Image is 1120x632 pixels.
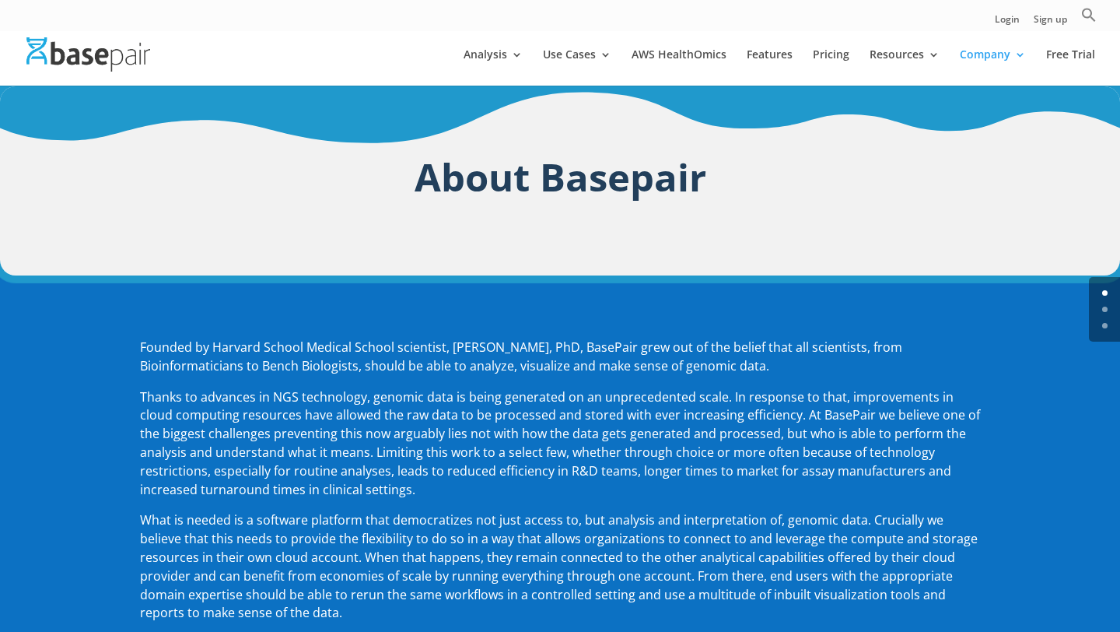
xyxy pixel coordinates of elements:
[1081,7,1097,23] svg: Search
[1034,15,1067,31] a: Sign up
[1081,7,1097,31] a: Search Icon Link
[995,15,1020,31] a: Login
[1046,49,1095,86] a: Free Trial
[140,388,980,498] span: Thanks to advances in NGS technology, genomic data is being generated on an unprecedented scale. ...
[464,49,523,86] a: Analysis
[870,49,940,86] a: Resources
[140,339,980,388] p: Founded by Harvard School Medical School scientist, [PERSON_NAME], PhD, BasePair grew out of the ...
[632,49,726,86] a: AWS HealthOmics
[747,49,793,86] a: Features
[26,37,150,71] img: Basepair
[813,49,849,86] a: Pricing
[1102,307,1108,312] a: 1
[960,49,1026,86] a: Company
[1102,290,1108,296] a: 0
[140,149,980,212] h1: About Basepair
[1102,323,1108,328] a: 2
[543,49,611,86] a: Use Cases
